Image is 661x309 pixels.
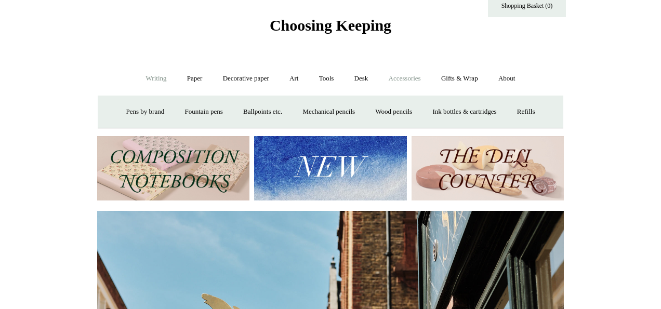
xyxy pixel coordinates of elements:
a: Mechanical pencils [293,98,364,126]
a: Pens by brand [117,98,174,126]
a: Decorative paper [214,65,279,92]
img: The Deli Counter [412,136,564,201]
a: Choosing Keeping [270,25,391,32]
a: Refills [508,98,545,126]
a: Gifts & Wrap [432,65,487,92]
a: Ink bottles & cartridges [423,98,506,126]
span: Choosing Keeping [270,17,391,34]
a: Art [280,65,308,92]
a: Desk [345,65,378,92]
img: 202302 Composition ledgers.jpg__PID:69722ee6-fa44-49dd-a067-31375e5d54ec [97,136,249,201]
a: Accessories [379,65,430,92]
a: Ballpoints etc. [234,98,292,126]
a: Writing [137,65,176,92]
img: New.jpg__PID:f73bdf93-380a-4a35-bcfe-7823039498e1 [254,136,406,201]
a: Fountain pens [175,98,232,126]
a: Tools [310,65,343,92]
a: Paper [178,65,212,92]
a: Wood pencils [366,98,421,126]
a: About [489,65,525,92]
